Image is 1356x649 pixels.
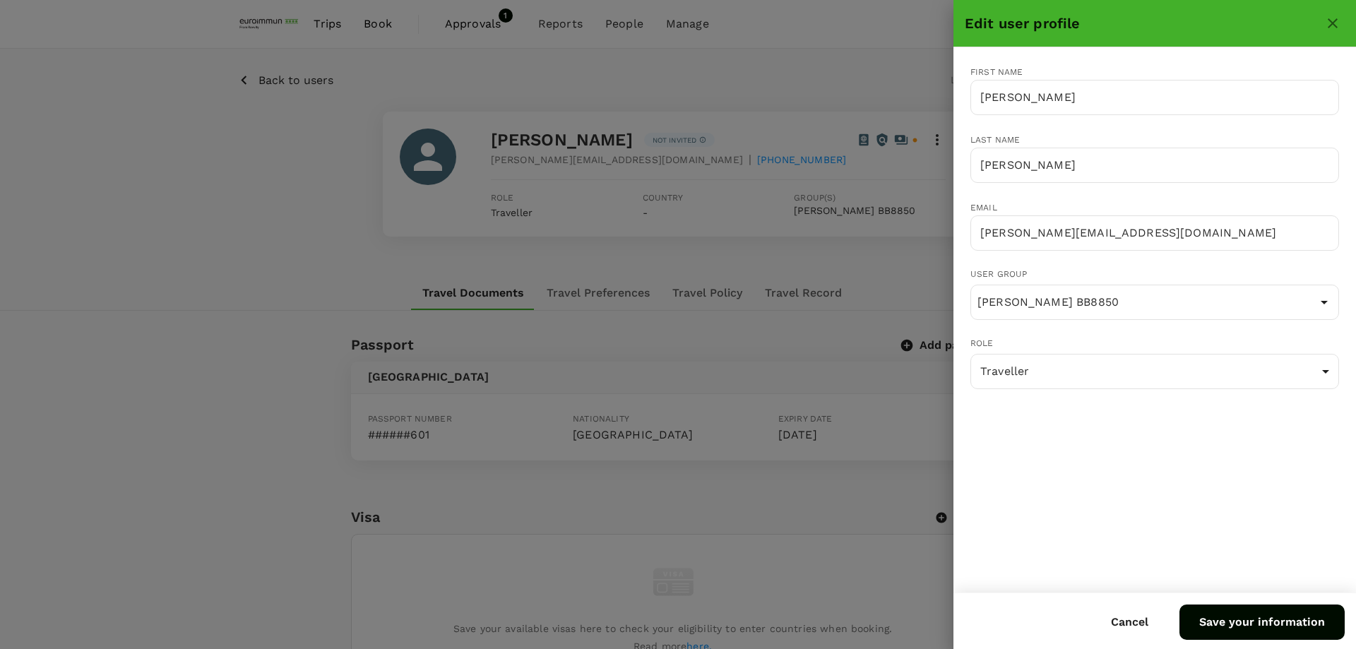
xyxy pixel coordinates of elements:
button: Save your information [1179,605,1345,640]
span: Last name [970,135,1020,145]
button: Open [1314,292,1334,312]
span: First name [970,67,1023,77]
span: Role [970,337,1339,351]
button: Cancel [1091,605,1168,640]
span: User group [970,268,1339,282]
div: Edit user profile [965,12,1321,35]
button: close [1321,11,1345,35]
div: Traveller [970,354,1339,389]
span: Email [970,203,997,213]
